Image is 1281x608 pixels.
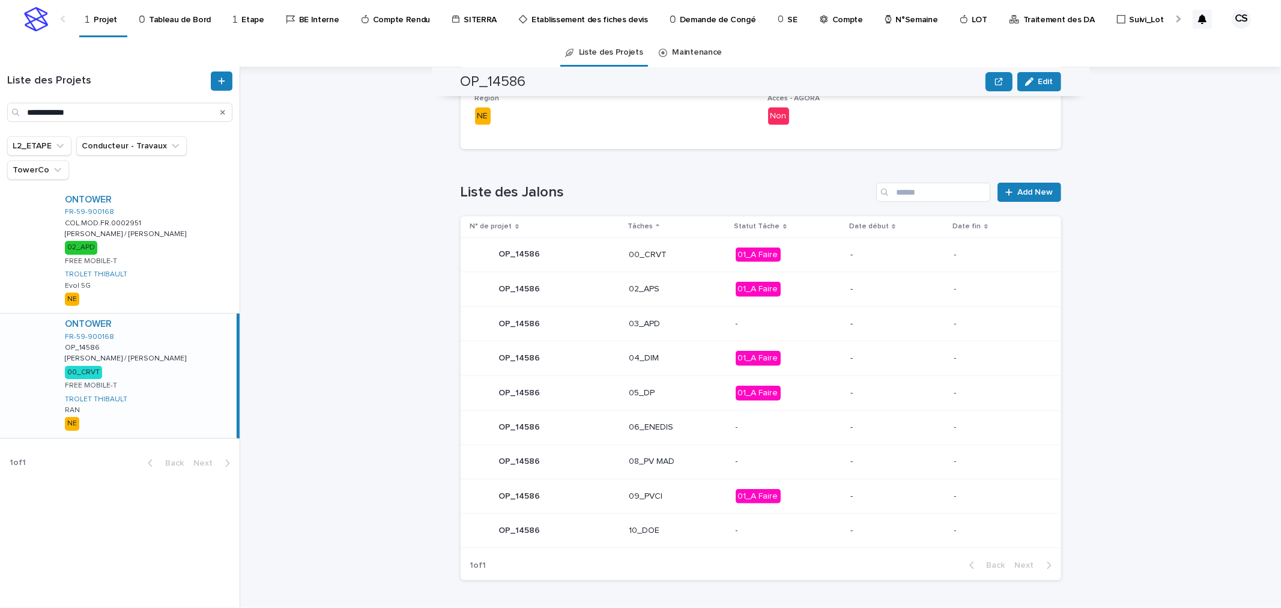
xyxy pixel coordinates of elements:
p: - [954,353,1042,363]
p: - [954,250,1042,260]
span: Région [475,95,500,102]
p: OP_14586 [499,523,543,536]
p: OP_14586 [499,282,543,294]
a: ONTOWER [65,318,112,330]
p: - [850,526,944,536]
p: RAN [65,406,80,415]
div: NE [65,417,79,430]
h2: OP_14586 [461,73,526,91]
p: - [954,284,1042,294]
p: Tâches [628,220,653,233]
div: 01_A Faire [736,351,781,366]
p: Date fin [953,220,981,233]
button: L2_ETAPE [7,136,71,156]
a: TROLET THIBAULT [65,270,127,279]
p: - [850,284,944,294]
p: - [850,319,944,329]
p: 02_APS [629,284,726,294]
p: - [850,388,944,398]
p: 10_DOE [629,526,726,536]
p: - [954,491,1042,502]
a: FR-59-900168 [65,333,114,341]
span: Next [193,459,220,467]
p: OP_14586 [499,489,543,502]
div: 01_A Faire [736,386,781,401]
a: Liste des Projets [579,38,643,67]
p: 08_PV MAD [629,457,726,467]
p: - [850,353,944,363]
p: Statut Tâche [734,220,780,233]
p: OP_14586 [499,351,543,363]
a: TROLET THIBAULT [65,395,127,404]
div: 02_APD [65,241,97,254]
h1: Liste des Jalons [461,184,872,201]
button: Conducteur - Travaux [76,136,187,156]
input: Search [876,183,990,202]
p: - [736,422,841,433]
p: - [850,491,944,502]
img: stacker-logo-s-only.png [24,7,48,31]
a: Add New [998,183,1061,202]
tr: OP_14586OP_14586 09_PVCI01_A Faire-- [461,479,1061,514]
p: - [954,526,1042,536]
a: Maintenance [673,38,722,67]
div: 01_A Faire [736,282,781,297]
p: [PERSON_NAME] / [PERSON_NAME] [65,352,189,363]
tr: OP_14586OP_14586 10_DOE--- [461,514,1061,548]
tr: OP_14586OP_14586 02_APS01_A Faire-- [461,272,1061,307]
div: CS [1232,10,1251,29]
span: Accès - AGORA [768,95,820,102]
div: NE [65,293,79,306]
p: OP_14586 [499,317,543,329]
tr: OP_14586OP_14586 03_APD--- [461,307,1061,341]
p: 05_DP [629,388,726,398]
p: FREE MOBILE-T [65,382,117,390]
p: Date début [849,220,889,233]
tr: OP_14586OP_14586 05_DP01_A Faire-- [461,375,1061,410]
p: N° de projet [470,220,512,233]
tr: OP_14586OP_14586 00_CRVT01_A Faire-- [461,237,1061,272]
button: Edit [1017,72,1061,91]
div: NE [475,108,491,125]
input: Search [7,103,232,122]
p: - [954,388,1042,398]
p: - [850,250,944,260]
p: - [954,422,1042,433]
a: FR-59-900168 [65,208,114,216]
span: Edit [1038,78,1053,86]
p: - [850,422,944,433]
p: 06_ENEDIS [629,422,726,433]
button: Next [1010,560,1061,571]
p: 09_PVCI [629,491,726,502]
div: 00_CRVT [65,366,102,379]
span: Back [158,459,184,467]
p: 1 of 1 [461,551,496,580]
tr: OP_14586OP_14586 04_DIM01_A Faire-- [461,341,1061,376]
p: - [736,457,841,467]
h1: Liste des Projets [7,74,208,88]
p: - [954,319,1042,329]
span: Add New [1018,188,1053,196]
button: Back [138,458,189,469]
button: Back [960,560,1010,571]
p: OP_14586 [499,386,543,398]
p: - [954,457,1042,467]
p: - [850,457,944,467]
span: Back [980,561,1005,570]
div: 01_A Faire [736,489,781,504]
p: OP_14586 [499,247,543,260]
p: 03_APD [629,319,726,329]
p: FREE MOBILE-T [65,257,117,266]
p: OP_14586 [499,454,543,467]
div: Non [768,108,789,125]
p: 00_CRVT [629,250,726,260]
tr: OP_14586OP_14586 06_ENEDIS--- [461,410,1061,445]
p: Evol 5G [65,282,91,290]
span: Next [1015,561,1041,570]
p: - [736,319,841,329]
p: - [736,526,841,536]
div: 01_A Faire [736,248,781,263]
p: COL.MOD.FR.0002951 [65,217,144,228]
